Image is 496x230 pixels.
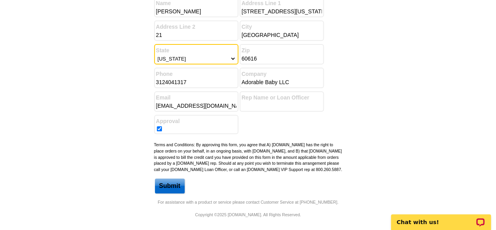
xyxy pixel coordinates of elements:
[154,142,342,172] small: Terms and Conditions: By approving this form, you agree that A) [DOMAIN_NAME] has the right to pl...
[386,205,496,230] iframe: LiveChat chat widget
[242,46,322,55] label: Zip
[242,94,322,102] label: Rep Name or Loan Officer
[242,23,322,31] label: City
[155,178,185,193] input: Submit
[156,117,236,125] label: Approval
[156,23,236,31] label: Address Line 2
[156,70,236,78] label: Phone
[242,70,322,78] label: Company
[156,94,236,102] label: Email
[156,46,236,55] label: State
